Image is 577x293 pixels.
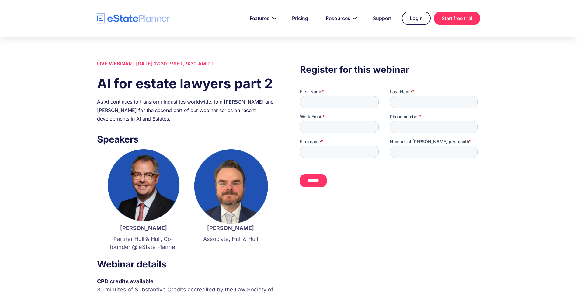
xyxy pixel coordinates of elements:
p: Associate, Hull & Hull [193,235,268,243]
h3: Webinar details [97,257,277,271]
a: Start free trial [434,12,480,25]
div: LIVE WEBINAR | [DATE] 12:30 PM ET, 9:30 AM PT [97,59,277,68]
h3: Register for this webinar [300,62,480,76]
h3: Speakers [97,132,277,146]
h1: AI for estate lawyers part 2 [97,74,277,93]
p: Partner Hull & Hull, Co-founder @ eState Planner [106,235,181,251]
strong: [PERSON_NAME] [207,225,254,231]
a: home [97,13,170,24]
a: Features [242,12,282,24]
iframe: Form 0 [300,89,480,192]
div: As AI continues to transform industries worldwide, join [PERSON_NAME] and [PERSON_NAME] for the s... [97,97,277,123]
strong: [PERSON_NAME] [120,225,167,231]
a: Pricing [285,12,315,24]
a: Support [366,12,399,24]
a: Resources [318,12,363,24]
strong: CPD credits available [97,278,154,284]
a: Login [402,12,431,25]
